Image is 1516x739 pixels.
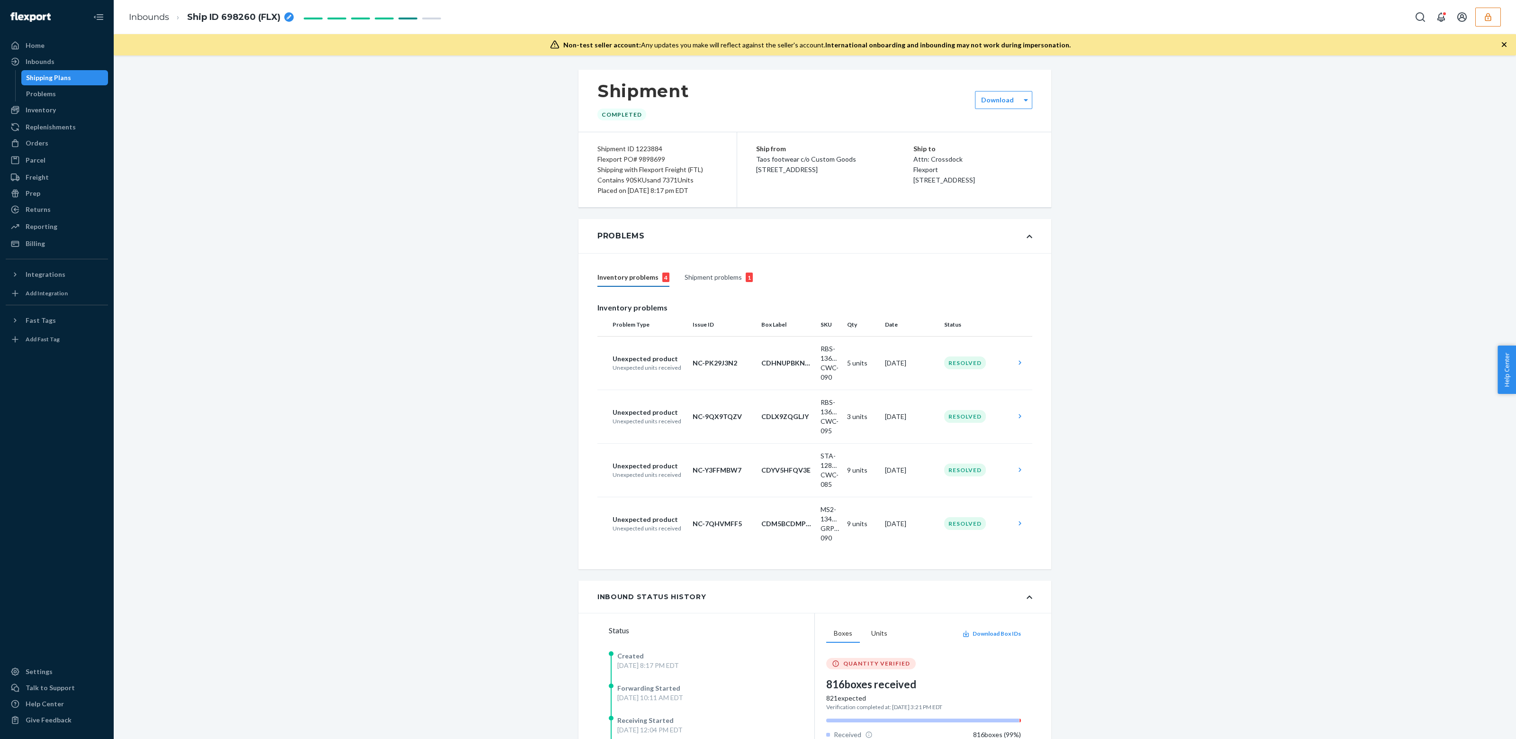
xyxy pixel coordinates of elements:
[26,173,49,182] div: Freight
[563,40,1071,50] div: Any updates you make will reflect against the seller's account.
[613,471,685,479] p: Unexpected units received
[597,81,689,101] h1: Shipment
[613,461,685,471] p: Unexpected product
[6,332,108,347] a: Add Fast Tag
[6,54,108,69] a: Inbounds
[26,683,75,693] div: Talk to Support
[685,269,753,287] div: Shipment problems
[881,390,940,443] td: [DATE]
[10,12,51,22] img: Flexport logo
[26,138,48,148] div: Orders
[944,410,986,423] div: Resolved
[26,89,56,99] div: Problems
[817,313,843,336] th: SKU
[756,155,856,173] span: Taos footwear c/o Custom Goods [STREET_ADDRESS]
[843,336,881,390] td: 5 units
[1498,346,1516,394] button: Help Center
[881,497,940,550] td: [DATE]
[962,630,1021,638] button: Download Box IDs
[6,236,108,251] a: Billing
[693,358,754,368] p: NC-PK29J3N2
[597,154,718,164] div: Flexport PO# 9898699
[617,684,680,692] span: Forwarding Started
[913,164,1032,175] p: Flexport
[944,356,986,369] div: Resolved
[121,3,301,31] ol: breadcrumbs
[817,336,843,390] td: RBS-13650-CWC-090
[826,677,1021,692] div: 816 boxes received
[26,667,53,676] div: Settings
[6,219,108,234] a: Reporting
[826,703,1021,711] div: Verification completed at: [DATE] 3:21 PM EDT
[26,239,45,248] div: Billing
[26,316,56,325] div: Fast Tags
[597,269,669,287] div: Inventory problems
[6,186,108,201] a: Prep
[6,119,108,135] a: Replenishments
[6,38,108,53] a: Home
[613,524,685,532] p: Unexpected units received
[1411,8,1430,27] button: Open Search Box
[689,313,758,336] th: Issue ID
[693,519,754,529] p: NC-7QHVMFF5
[26,122,76,132] div: Replenishments
[617,652,644,660] span: Created
[940,313,1011,336] th: Status
[26,715,72,725] div: Give Feedback
[6,696,108,712] a: Help Center
[843,390,881,443] td: 3 units
[843,497,881,550] td: 9 units
[597,313,689,336] th: Problem Type
[944,517,986,530] div: Resolved
[26,41,45,50] div: Home
[817,390,843,443] td: RBS-13650-CWC-095
[26,699,64,709] div: Help Center
[26,205,51,214] div: Returns
[746,273,753,282] div: 1
[617,725,683,735] div: [DATE] 12:04 PM EDT
[826,693,1021,703] div: 821 expected
[597,230,645,242] div: Problems
[617,693,683,703] div: [DATE] 10:11 AM EDT
[26,222,57,231] div: Reporting
[6,202,108,217] a: Returns
[843,313,881,336] th: Qty
[26,270,65,279] div: Integrations
[6,680,108,695] button: Talk to Support
[613,408,685,417] p: Unexpected product
[1453,8,1471,27] button: Open account menu
[26,105,56,115] div: Inventory
[89,8,108,27] button: Close Navigation
[187,11,280,24] span: Ship ID 698260 (FLX)
[6,136,108,151] a: Orders
[597,592,706,602] div: Inbound Status History
[843,660,910,667] span: QUANTITY VERIFIED
[662,273,669,282] div: 4
[761,358,813,368] p: CDHNUPBKNPY
[6,313,108,328] button: Fast Tags
[913,176,975,184] span: [STREET_ADDRESS]
[6,170,108,185] a: Freight
[26,189,40,198] div: Prep
[6,102,108,118] a: Inventory
[1454,711,1507,734] iframe: Opens a widget where you can chat to one of our agents
[26,57,54,66] div: Inbounds
[6,286,108,301] a: Add Integration
[761,412,813,421] p: CDLX9ZQGLJY
[944,464,986,476] div: Resolved
[6,267,108,282] button: Integrations
[563,41,641,49] span: Non-test seller account:
[597,175,718,185] div: Contains 90 SKUs and 7371 Units
[26,73,71,82] div: Shipping Plans
[597,164,718,175] div: Shipping with Flexport Freight (FTL)
[6,712,108,728] button: Give Feedback
[761,465,813,475] p: CDYV5HFQV3E
[693,412,754,421] p: NC-9QX9TQZV
[617,716,674,724] span: Receiving Started
[826,625,860,643] button: Boxes
[597,185,718,196] div: Placed on [DATE] 8:17 pm EDT
[881,443,940,497] td: [DATE]
[617,661,679,670] div: [DATE] 8:17 PM EDT
[613,354,685,364] p: Unexpected product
